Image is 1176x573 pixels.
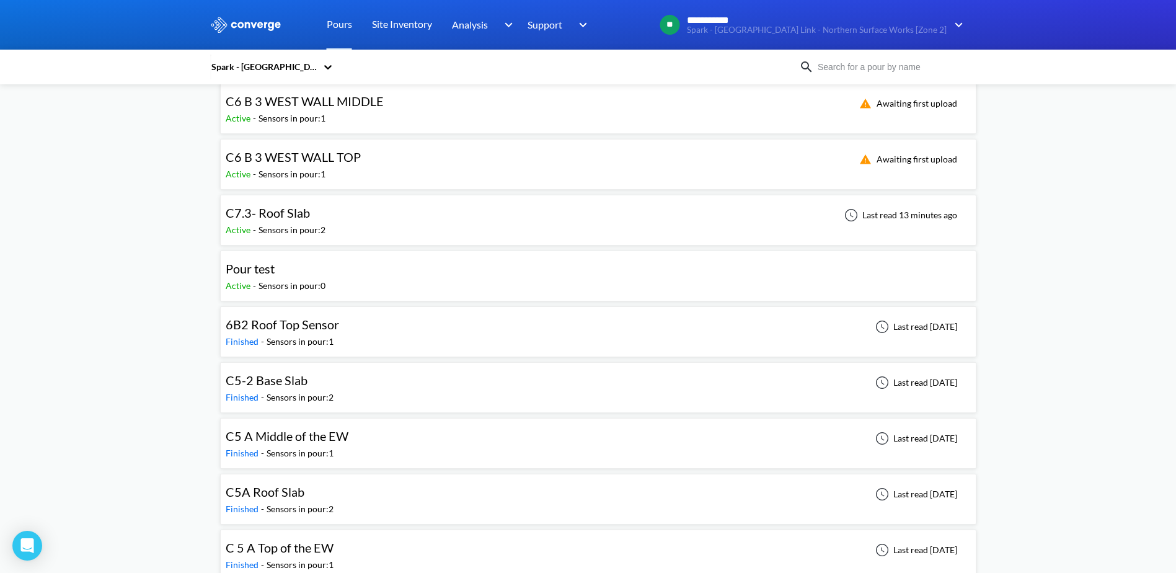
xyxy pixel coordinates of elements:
[267,502,334,516] div: Sensors in pour: 2
[210,17,282,33] img: logo_ewhite.svg
[869,375,961,390] div: Last read [DATE]
[261,336,267,347] span: -
[253,113,259,123] span: -
[814,60,964,74] input: Search for a pour by name
[571,17,591,32] img: downArrow.svg
[261,504,267,514] span: -
[852,152,961,167] div: Awaiting first upload
[528,17,562,32] span: Support
[220,432,976,443] a: C5 A Middle of the EWFinished-Sensors in pour:1Last read [DATE]
[259,167,325,181] div: Sensors in pour: 1
[226,280,253,291] span: Active
[452,17,488,32] span: Analysis
[220,544,976,554] a: C 5 A Top of the EWFinished-Sensors in pour:1Last read [DATE]
[259,112,325,125] div: Sensors in pour: 1
[869,487,961,502] div: Last read [DATE]
[253,169,259,179] span: -
[220,209,976,220] a: C7.3- Roof SlabActive-Sensors in pour:2Last read 13 minutes ago
[220,376,976,387] a: C5-2 Base SlabFinished-Sensors in pour:2Last read [DATE]
[226,224,253,235] span: Active
[226,448,261,458] span: Finished
[226,317,339,332] span: 6B2 Roof Top Sensor
[220,265,976,275] a: Pour testActive-Sensors in pour:0
[226,392,261,402] span: Finished
[226,94,384,109] span: C6 B 3 WEST WALL MIDDLE
[226,429,348,443] span: C5 A Middle of the EW
[267,446,334,460] div: Sensors in pour: 1
[12,531,42,561] div: Open Intercom Messenger
[226,205,310,220] span: C7.3- Roof Slab
[869,431,961,446] div: Last read [DATE]
[869,543,961,557] div: Last read [DATE]
[838,208,961,223] div: Last read 13 minutes ago
[226,336,261,347] span: Finished
[220,488,976,499] a: C5A Roof SlabFinished-Sensors in pour:2Last read [DATE]
[226,540,334,555] span: C 5 A Top of the EW
[253,280,259,291] span: -
[226,169,253,179] span: Active
[687,25,947,35] span: Spark - [GEOGRAPHIC_DATA] Link - Northern Surface Works [Zone 2]
[226,149,361,164] span: C6 B 3 WEST WALL TOP
[259,279,325,293] div: Sensors in pour: 0
[261,559,267,570] span: -
[799,60,814,74] img: icon-search.svg
[852,96,961,111] div: Awaiting first upload
[220,321,976,331] a: 6B2 Roof Top SensorFinished-Sensors in pour:1Last read [DATE]
[267,558,334,572] div: Sensors in pour: 1
[261,392,267,402] span: -
[947,17,966,32] img: downArrow.svg
[210,60,317,74] div: Spark - [GEOGRAPHIC_DATA] Link - Northern Surface Works [Zone 2]
[226,261,275,276] span: Pour test
[226,373,307,388] span: C5-2 Base Slab
[220,153,976,164] a: C6 B 3 WEST WALL TOPActive-Sensors in pour:1Awaiting first upload
[267,335,334,349] div: Sensors in pour: 1
[261,448,267,458] span: -
[496,17,516,32] img: downArrow.svg
[869,319,961,334] div: Last read [DATE]
[226,559,261,570] span: Finished
[220,97,976,108] a: C6 B 3 WEST WALL MIDDLEActive-Sensors in pour:1Awaiting first upload
[226,504,261,514] span: Finished
[253,224,259,235] span: -
[267,391,334,404] div: Sensors in pour: 2
[226,113,253,123] span: Active
[259,223,325,237] div: Sensors in pour: 2
[226,484,304,499] span: C5A Roof Slab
